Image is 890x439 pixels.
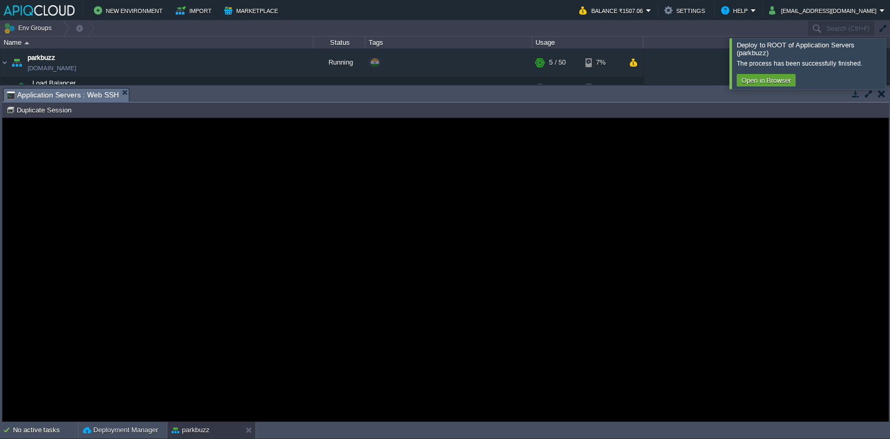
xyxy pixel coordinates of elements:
button: parkbuzz [172,425,210,435]
a: Load Balancer [31,79,77,87]
img: AMDAwAAAACH5BAEAAAAALAAAAAABAAEAAAICRAEAOw== [14,77,29,98]
button: New Environment [94,4,166,17]
button: Open in Browser [738,76,794,85]
div: Tags [366,36,532,48]
div: 7% [586,48,619,77]
img: AMDAwAAAACH5BAEAAAAALAAAAAABAAEAAAICRAEAOw== [9,48,24,77]
img: AMDAwAAAACH5BAEAAAAALAAAAAABAAEAAAICRAEAOw== [7,77,14,98]
button: Balance ₹1507.06 [579,4,646,17]
div: 1 / 10 [549,77,566,98]
span: Application Servers : Web SSH [7,89,119,102]
span: Deploy to ROOT of Application Servers (parkbuzz) [737,41,855,57]
button: Marketplace [224,4,281,17]
div: Name [1,36,313,48]
button: Help [721,4,751,17]
div: Running [313,48,365,77]
div: Status [314,36,365,48]
button: Import [176,4,215,17]
iframe: chat widget [846,397,880,429]
button: Duplicate Session [6,105,75,115]
a: parkbuzz [28,53,55,63]
div: No active tasks [13,422,78,438]
button: Env Groups [4,21,55,35]
button: [EMAIL_ADDRESS][DOMAIN_NAME] [769,4,880,17]
img: AMDAwAAAACH5BAEAAAAALAAAAAABAAEAAAICRAEAOw== [25,42,29,44]
a: [DOMAIN_NAME] [28,63,76,73]
div: Usage [533,36,643,48]
img: AMDAwAAAACH5BAEAAAAALAAAAAABAAEAAAICRAEAOw== [1,48,9,77]
button: Settings [664,4,708,17]
div: 5 / 50 [549,48,566,77]
img: APIQCloud [4,5,75,16]
div: 4% [586,77,619,98]
div: The process has been successfully finished. [737,59,883,68]
span: Load Balancer [31,79,77,87]
button: Deployment Manager [83,425,158,435]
